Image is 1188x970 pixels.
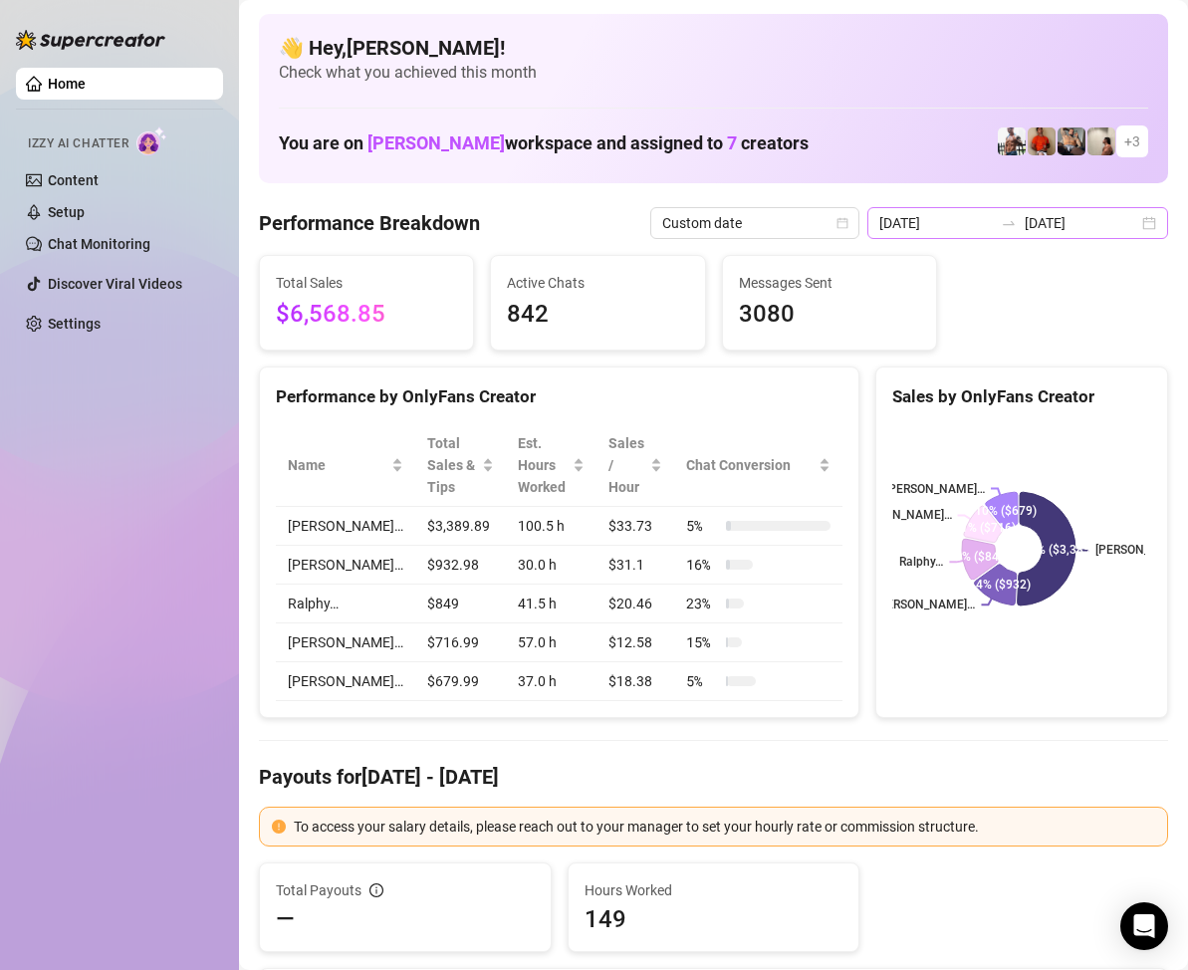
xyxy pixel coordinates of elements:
[876,598,976,611] text: [PERSON_NAME]…
[279,34,1148,62] h4: 👋 Hey, [PERSON_NAME] !
[596,585,674,623] td: $20.46
[48,172,99,188] a: Content
[1025,212,1138,234] input: End date
[507,296,688,334] span: 842
[686,593,718,614] span: 23 %
[276,507,415,546] td: [PERSON_NAME]…
[585,879,843,901] span: Hours Worked
[276,272,457,294] span: Total Sales
[294,816,1155,838] div: To access your salary details, please reach out to your manager to set your hourly rate or commis...
[276,879,361,901] span: Total Payouts
[415,585,506,623] td: $849
[885,482,985,496] text: [PERSON_NAME]…
[276,662,415,701] td: [PERSON_NAME]…
[1124,130,1140,152] span: + 3
[48,76,86,92] a: Home
[596,424,674,507] th: Sales / Hour
[279,62,1148,84] span: Check what you achieved this month
[367,132,505,153] span: [PERSON_NAME]
[276,546,415,585] td: [PERSON_NAME]…
[739,272,920,294] span: Messages Sent
[259,209,480,237] h4: Performance Breakdown
[415,623,506,662] td: $716.99
[727,132,737,153] span: 7
[596,546,674,585] td: $31.1
[739,296,920,334] span: 3080
[276,903,295,935] span: —
[879,212,993,234] input: Start date
[16,30,165,50] img: logo-BBDzfeDw.svg
[1058,127,1085,155] img: George
[892,383,1151,410] div: Sales by OnlyFans Creator
[1001,215,1017,231] span: to
[415,546,506,585] td: $932.98
[1087,127,1115,155] img: Ralphy
[136,126,167,155] img: AI Chatter
[276,424,415,507] th: Name
[415,424,506,507] th: Total Sales & Tips
[506,546,597,585] td: 30.0 h
[28,134,128,153] span: Izzy AI Chatter
[276,296,457,334] span: $6,568.85
[48,204,85,220] a: Setup
[259,763,1168,791] h4: Payouts for [DATE] - [DATE]
[596,662,674,701] td: $18.38
[506,623,597,662] td: 57.0 h
[686,454,815,476] span: Chat Conversion
[686,670,718,692] span: 5 %
[415,662,506,701] td: $679.99
[998,127,1026,155] img: JUSTIN
[900,556,944,570] text: Ralphy…
[506,585,597,623] td: 41.5 h
[48,316,101,332] a: Settings
[506,662,597,701] td: 37.0 h
[272,820,286,834] span: exclamation-circle
[662,208,847,238] span: Custom date
[596,623,674,662] td: $12.58
[507,272,688,294] span: Active Chats
[48,276,182,292] a: Discover Viral Videos
[427,432,478,498] span: Total Sales & Tips
[1001,215,1017,231] span: swap-right
[369,883,383,897] span: info-circle
[686,631,718,653] span: 15 %
[415,507,506,546] td: $3,389.89
[506,507,597,546] td: 100.5 h
[518,432,570,498] div: Est. Hours Worked
[276,383,842,410] div: Performance by OnlyFans Creator
[1120,902,1168,950] div: Open Intercom Messenger
[608,432,646,498] span: Sales / Hour
[1028,127,1056,155] img: Justin
[288,454,387,476] span: Name
[852,509,952,523] text: [PERSON_NAME]…
[596,507,674,546] td: $33.73
[686,554,718,576] span: 16 %
[279,132,809,154] h1: You are on workspace and assigned to creators
[276,585,415,623] td: Ralphy…
[276,623,415,662] td: [PERSON_NAME]…
[48,236,150,252] a: Chat Monitoring
[585,903,843,935] span: 149
[836,217,848,229] span: calendar
[674,424,842,507] th: Chat Conversion
[686,515,718,537] span: 5 %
